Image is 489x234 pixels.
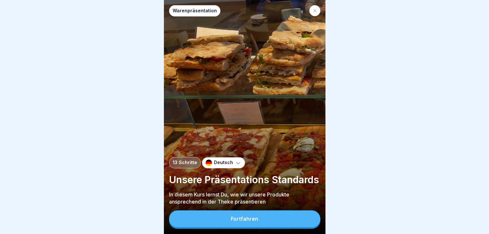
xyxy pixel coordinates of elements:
[206,160,212,166] img: de.svg
[231,216,258,222] div: Fortfahren
[169,173,320,186] p: Unsere Präsentations Standards
[169,210,320,227] button: Fortfahren
[169,191,320,205] p: In diesem Kurs lernst Du, wie wir unsere Produkte ansprechend in der Theke präsentieren
[173,160,197,165] p: 13 Schritte
[214,160,233,165] p: Deutsch
[173,8,217,14] p: Warenpräsentation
